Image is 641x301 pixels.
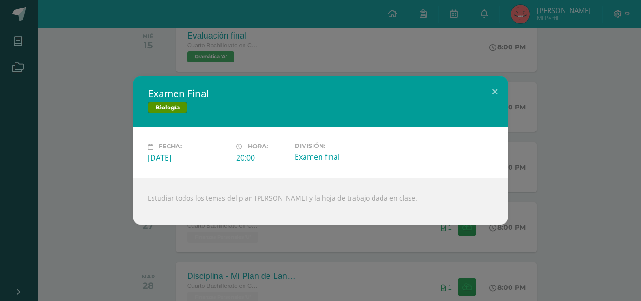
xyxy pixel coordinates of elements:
div: Estudiar todos los temas del plan [PERSON_NAME] y la hoja de trabajo dada en clase. [133,178,508,225]
div: Examen final [295,152,375,162]
span: Hora: [248,143,268,150]
span: Biología [148,102,187,113]
h2: Examen Final [148,87,493,100]
div: 20:00 [236,153,287,163]
div: [DATE] [148,153,229,163]
label: División: [295,142,375,149]
span: Fecha: [159,143,182,150]
button: Close (Esc) [481,76,508,108]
